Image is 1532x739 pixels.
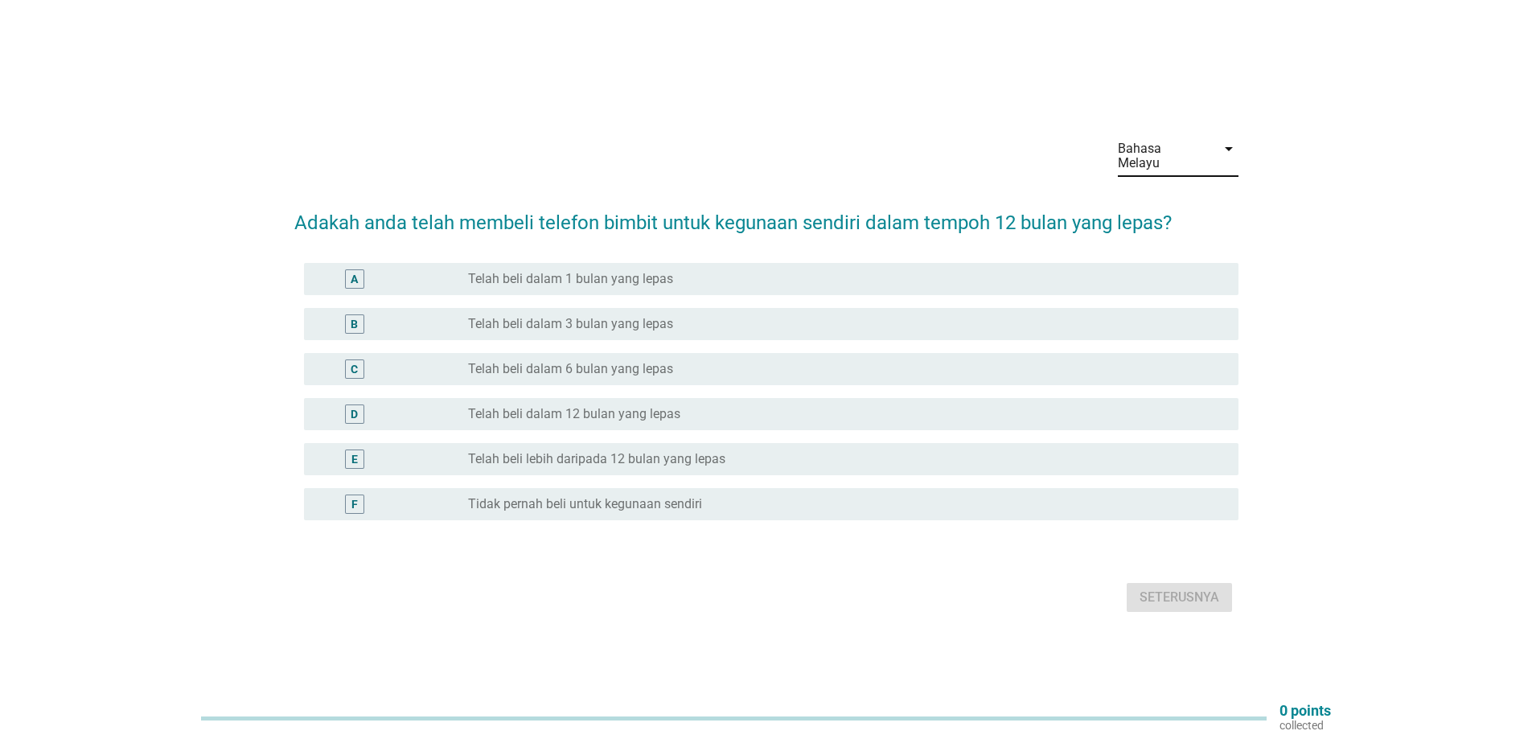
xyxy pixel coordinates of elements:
h2: Adakah anda telah membeli telefon bimbit untuk kegunaan sendiri dalam tempoh 12 bulan yang lepas? [294,192,1238,237]
label: Tidak pernah beli untuk kegunaan sendiri [468,496,702,512]
div: B [351,315,358,332]
label: Telah beli dalam 3 bulan yang lepas [468,316,673,332]
div: Bahasa Melayu [1118,142,1206,170]
div: A [351,270,358,287]
div: F [351,495,358,512]
p: 0 points [1279,704,1331,718]
p: collected [1279,718,1331,733]
label: Telah beli lebih daripada 12 bulan yang lepas [468,451,725,467]
i: arrow_drop_down [1219,139,1238,158]
label: Telah beli dalam 6 bulan yang lepas [468,361,673,377]
div: E [351,450,358,467]
label: Telah beli dalam 12 bulan yang lepas [468,406,680,422]
div: C [351,360,358,377]
label: Telah beli dalam 1 bulan yang lepas [468,271,673,287]
div: D [351,405,358,422]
